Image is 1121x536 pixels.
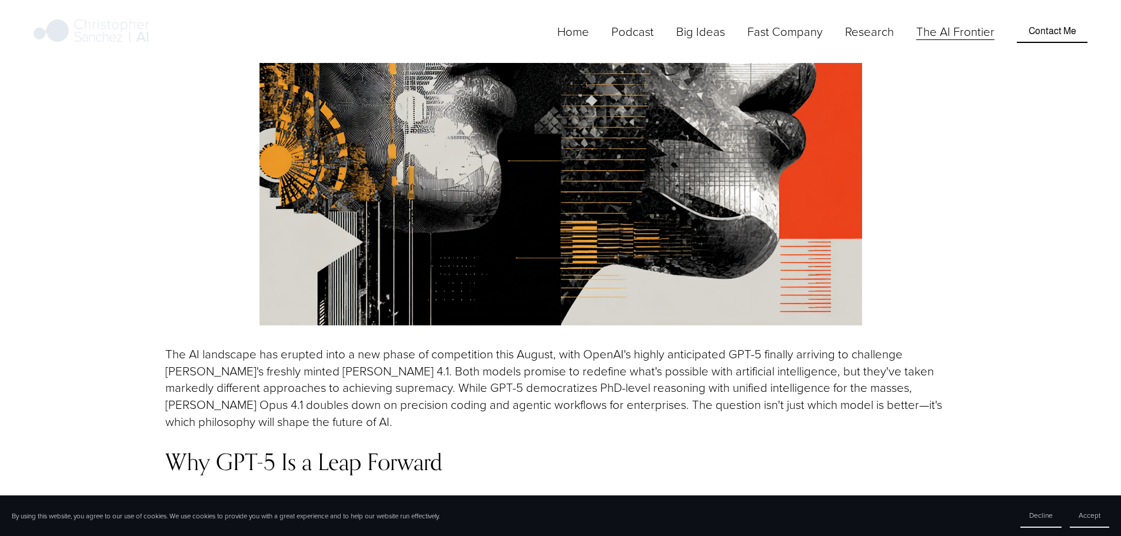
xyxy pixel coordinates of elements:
img: Christopher Sanchez | AI [34,17,149,46]
p: The AI landscape has erupted into a new phase of competition this August, with OpenAI's highly an... [165,345,956,430]
a: The AI Frontier [916,22,994,41]
h4: Why GPT-5 Is a Leap Forward [165,449,956,475]
p: By using this website, you agree to our use of cookies. We use cookies to provide you with a grea... [12,511,440,521]
button: Accept [1070,504,1109,528]
span: Decline [1029,510,1053,520]
span: Research [845,23,894,40]
a: Contact Me [1017,20,1087,42]
span: Big Ideas [676,23,725,40]
a: folder dropdown [845,22,894,41]
a: Podcast [611,22,654,41]
button: Decline [1020,504,1062,528]
a: Home [557,22,589,41]
a: folder dropdown [676,22,725,41]
a: folder dropdown [747,22,823,41]
span: Accept [1079,510,1100,520]
span: Fast Company [747,23,823,40]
